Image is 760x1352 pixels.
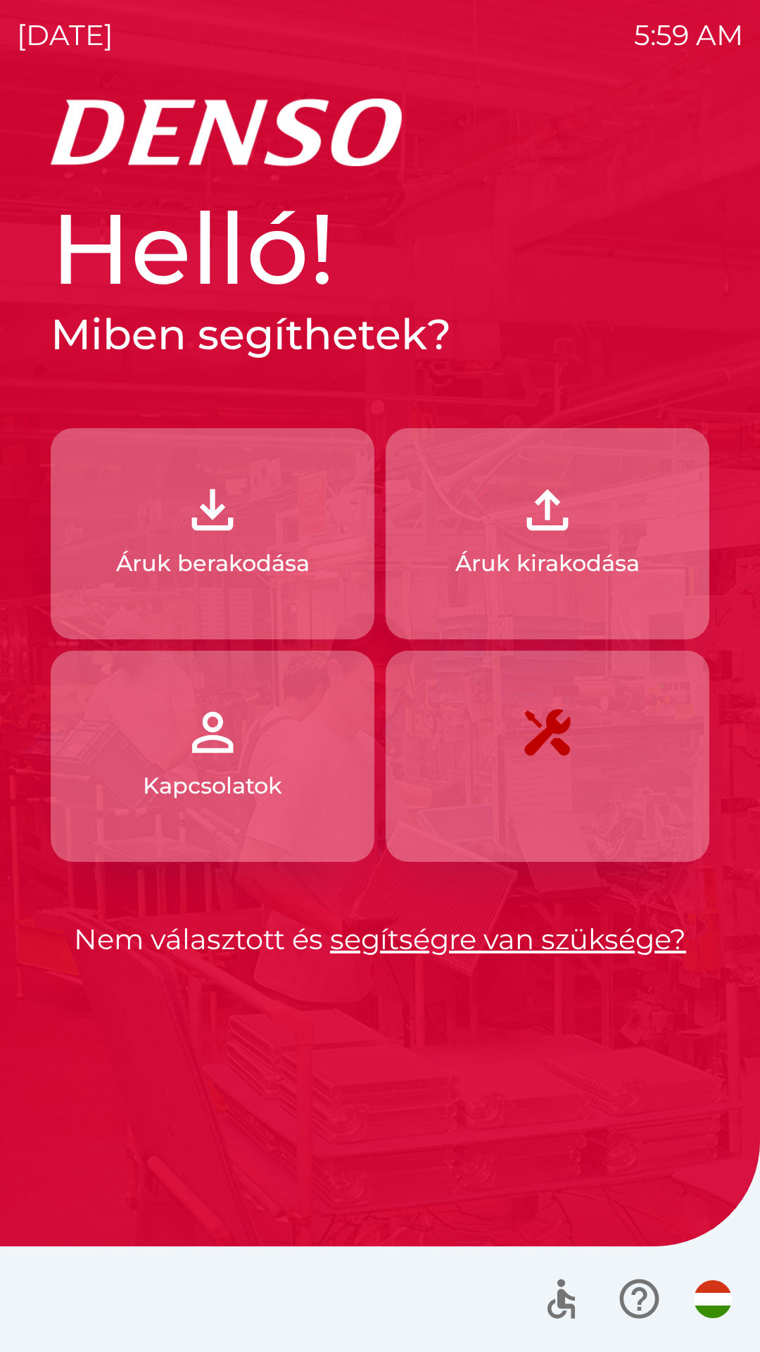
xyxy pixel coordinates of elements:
[17,14,113,56] p: [DATE]
[143,769,282,803] p: Kapcsolatok
[116,546,310,580] p: Áruk berakodása
[182,701,243,763] img: 072f4d46-cdf8-44b2-b931-d189da1a2739.png
[517,479,578,541] img: 2fb22d7f-6f53-46d3-a092-ee91fce06e5d.png
[182,479,243,541] img: 918cc13a-b407-47b8-8082-7d4a57a89498.png
[51,918,709,960] p: Nem választott és
[51,308,709,361] h2: Miben segíthetek?
[51,99,709,166] img: Logo
[330,922,686,956] a: segítségre van szüksége?
[634,14,743,56] p: 5:59 AM
[51,189,709,308] h1: Helló!
[517,701,578,763] img: 7408382d-57dc-4d4c-ad5a-dca8f73b6e74.png
[51,651,374,862] button: Kapcsolatok
[51,428,374,639] button: Áruk berakodása
[455,546,640,580] p: Áruk kirakodása
[694,1280,732,1318] img: hu flag
[386,428,709,639] button: Áruk kirakodása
